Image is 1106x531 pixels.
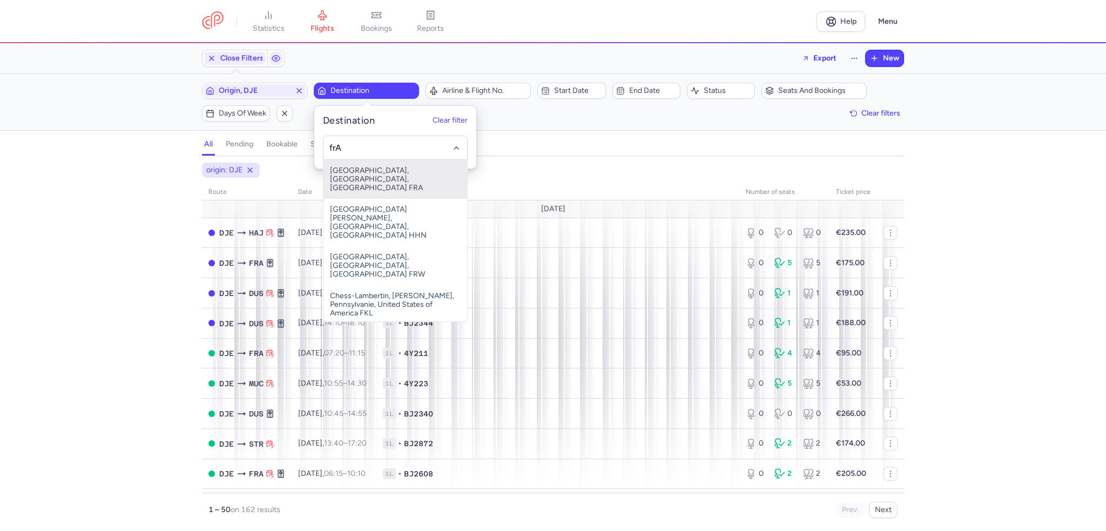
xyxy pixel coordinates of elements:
[311,139,339,149] h4: sold out
[803,348,823,359] div: 4
[836,318,866,327] strong: €188.00
[426,83,531,99] button: Airline & Flight No.
[846,105,904,122] button: Clear filters
[746,468,766,479] div: 0
[311,24,334,33] span: flights
[324,409,343,418] time: 10:45
[383,468,396,479] span: 1L
[298,469,366,478] span: [DATE],
[298,318,365,327] span: [DATE],
[249,438,264,450] span: Stuttgart Echterdingen, Stuttgart, Germany
[323,160,467,199] span: [GEOGRAPHIC_DATA], [GEOGRAPHIC_DATA], [GEOGRAPHIC_DATA] FRA
[761,83,867,99] button: Seats and bookings
[219,438,234,450] span: Djerba-Zarzis, Djerba, Tunisia
[324,409,367,418] span: –
[324,348,345,358] time: 07:20
[219,287,234,299] span: DJE
[219,318,234,330] span: DJE
[219,468,234,480] span: Djerba-Zarzis, Djerba, Tunisia
[404,468,433,479] span: BJ2608
[249,378,264,389] span: Franz Josef Strauss, Munich, Germany
[883,54,899,63] span: New
[836,228,866,237] strong: €235.00
[836,502,865,518] button: Prev.
[249,347,264,359] span: Frankfurt International Airport, Frankfurt am Main, Germany
[324,469,343,478] time: 06:15
[219,347,234,359] span: Djerba-Zarzis, Djerba, Tunisia
[331,86,415,95] span: Destination
[404,318,433,328] span: BJ2344
[266,139,298,149] h4: bookable
[803,258,823,268] div: 5
[774,288,794,299] div: 1
[249,227,264,239] span: Hanover Airport, Hanover, Germany
[829,184,877,200] th: Ticket price
[746,438,766,449] div: 0
[383,378,396,389] span: 1L
[324,439,343,448] time: 13:40
[208,470,215,477] span: OPEN
[746,227,766,238] div: 0
[323,115,375,127] h5: Destination
[404,378,428,389] span: 4Y223
[746,318,766,328] div: 0
[869,502,898,518] button: Next
[746,408,766,419] div: 0
[404,438,433,449] span: BJ2872
[347,318,365,327] time: 18:10
[202,105,270,122] button: Days of week
[208,411,215,417] span: OPEN
[349,348,365,358] time: 11:15
[872,11,904,32] button: Menu
[746,348,766,359] div: 0
[219,378,234,389] span: Djerba-Zarzis, Djerba, Tunisia
[349,10,403,33] a: bookings
[774,468,794,479] div: 2
[803,408,823,419] div: 0
[746,258,766,268] div: 0
[298,258,370,267] span: [DATE],
[298,348,365,358] span: [DATE],
[203,50,267,66] button: Close Filters
[398,438,402,449] span: •
[836,258,865,267] strong: €175.00
[836,469,866,478] strong: €205.00
[836,379,861,388] strong: €53.00
[442,86,527,95] span: Airline & Flight No.
[433,116,468,125] button: Clear filter
[323,199,467,246] span: [GEOGRAPHIC_DATA][PERSON_NAME], [GEOGRAPHIC_DATA], [GEOGRAPHIC_DATA] HHN
[202,83,307,99] button: Origin, DJE
[219,86,291,95] span: Origin, DJE
[774,348,794,359] div: 4
[361,24,392,33] span: bookings
[219,408,234,420] span: Djerba-Zarzis, Djerba, Tunisia
[324,439,367,448] span: –
[778,86,863,95] span: Seats and bookings
[383,318,396,328] span: 1L
[836,439,865,448] strong: €174.00
[704,86,751,95] span: Status
[803,378,823,389] div: 5
[219,109,266,118] span: Days of week
[219,227,234,239] span: Djerba-Zarzis, Djerba, Tunisia
[861,109,900,117] span: Clear filters
[292,184,376,200] th: date
[795,50,844,67] button: Export
[208,350,215,357] span: OPEN
[612,83,680,99] button: End date
[383,408,396,419] span: 1L
[208,380,215,387] span: OPEN
[324,379,343,388] time: 10:55
[803,438,823,449] div: 2
[746,288,766,299] div: 0
[314,83,419,99] button: Destination
[774,258,794,268] div: 5
[324,318,342,327] time: 14:10
[298,379,367,388] span: [DATE],
[347,379,367,388] time: 14:30
[537,83,605,99] button: Start date
[803,318,823,328] div: 1
[298,439,367,448] span: [DATE],
[383,348,396,359] span: 1L
[298,228,368,237] span: [DATE],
